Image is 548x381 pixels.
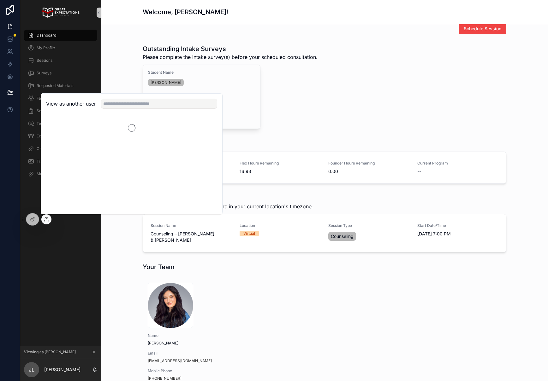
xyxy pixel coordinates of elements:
h1: Welcome, [PERSON_NAME]! [143,8,228,16]
div: Virtual [243,231,255,236]
span: Flex Hours Remaining [240,161,321,166]
span: -- [417,168,421,175]
span: Session Name [151,223,232,228]
span: Surveys [37,71,51,76]
a: CounselMore [24,143,97,154]
span: Transactions [37,159,60,164]
span: [PERSON_NAME] [151,80,181,85]
span: Schedule Session [464,26,501,32]
a: Surveys [24,67,97,79]
span: Founder Hours Remaining [328,161,410,166]
a: Session Reports [24,105,97,117]
span: Start Date/Time [417,223,499,228]
span: Location [240,223,321,228]
span: Viewing as [PERSON_NAME] [24,349,76,355]
a: Test Scores [24,118,97,129]
span: Mobile Phone [148,368,259,373]
span: 16.93 [240,168,321,175]
h1: Upcoming Sessions [143,194,313,203]
div: scrollable content [20,25,101,188]
a: [PERSON_NAME] [148,79,184,86]
span: Requested Materials [37,83,73,88]
span: Test Scores [37,121,58,126]
span: Counseling – [PERSON_NAME] & [PERSON_NAME] [151,231,232,243]
span: The session times shown below are in your current location's timezone. [143,203,313,210]
span: Sessions [37,58,52,63]
h2: View as another user [46,100,96,107]
a: Make a Purchase [24,168,97,180]
span: Status [148,93,255,98]
span: CounselMore [37,146,61,151]
span: Current Program [417,161,499,166]
a: Transactions [24,156,97,167]
button: Schedule Session [459,23,506,34]
a: Family [24,93,97,104]
a: My Profile [24,42,97,54]
span: [PERSON_NAME] [148,341,259,346]
span: Session Type [328,223,410,228]
span: JL [29,366,34,373]
img: App logo [42,8,79,18]
a: [EMAIL_ADDRESS][DOMAIN_NAME] [148,358,212,363]
p: [PERSON_NAME] [44,367,80,373]
span: Session Reports [37,108,65,113]
span: Please complete the intake survey(s) before your scheduled consultation. [143,53,318,61]
span: Dashboard [37,33,56,38]
a: Extracurriculars [24,130,97,142]
a: Dashboard [24,30,97,41]
span: Family [37,96,49,101]
span: [DATE] 7:00 PM [417,231,499,237]
span: Name [148,333,259,338]
span: Student Name [148,70,255,75]
a: Sessions [24,55,97,66]
span: Email [148,351,259,356]
h1: Your Team [143,263,175,271]
a: Requested Materials [24,80,97,91]
a: [PHONE_NUMBER] [148,376,182,381]
span: Extracurriculars [37,134,66,139]
span: Counseling [331,233,354,240]
span: 0.00 [328,168,410,175]
span: Make a Purchase [37,171,68,176]
h1: Outstanding Intake Surveys [143,44,318,53]
span: My Profile [37,45,55,50]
